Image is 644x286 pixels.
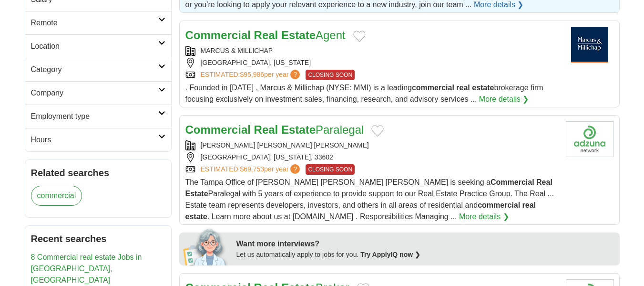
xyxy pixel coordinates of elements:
[25,58,171,81] a: Category
[240,71,264,78] span: $95,986
[185,178,554,221] span: The Tampa Office of [PERSON_NAME] [PERSON_NAME] [PERSON_NAME] is seeking a Paralegal with 5 years...
[254,123,278,136] strong: Real
[566,27,613,63] img: Marcus and Millichap logo
[371,125,384,137] button: Add to favorite jobs
[185,84,543,103] span: . Founded in [DATE] , Marcus & Millichap (NYSE: MMI) is a leading brokerage firm focusing exclusi...
[240,165,264,173] span: $69,753
[281,123,316,136] strong: Estate
[281,29,316,42] strong: Estate
[183,227,229,265] img: apply-iq-scientist.png
[185,212,207,221] strong: estate
[185,123,251,136] strong: Commercial
[566,121,613,157] img: Company logo
[201,164,302,175] a: ESTIMATED:$69,753per year?
[353,31,366,42] button: Add to favorite jobs
[201,70,302,80] a: ESTIMATED:$95,986per year?
[236,250,614,260] div: Let us automatically apply to jobs for you.
[536,178,552,186] strong: Real
[25,34,171,58] a: Location
[25,81,171,105] a: Company
[459,211,509,222] a: More details ❯
[201,47,273,54] a: MARCUS & MILLICHAP
[290,164,300,174] span: ?
[306,164,355,175] span: CLOSING SOON
[31,17,158,29] h2: Remote
[360,251,420,258] a: Try ApplyIQ now ❯
[306,70,355,80] span: CLOSING SOON
[31,64,158,75] h2: Category
[479,94,529,105] a: More details ❯
[31,253,142,284] a: 8 Commercial real estate Jobs in [GEOGRAPHIC_DATA], [GEOGRAPHIC_DATA]
[522,201,536,209] strong: real
[185,29,251,42] strong: Commercial
[185,29,346,42] a: Commercial Real EstateAgent
[254,29,278,42] strong: Real
[31,41,158,52] h2: Location
[185,190,208,198] strong: Estate
[236,238,614,250] div: Want more interviews?
[290,70,300,79] span: ?
[412,84,454,92] strong: commercial
[185,140,558,150] div: [PERSON_NAME] [PERSON_NAME] [PERSON_NAME]
[31,134,158,146] h2: Hours
[31,166,165,180] h2: Related searches
[25,128,171,151] a: Hours
[185,123,364,136] a: Commercial Real EstateParalegal
[456,84,470,92] strong: real
[472,84,494,92] strong: estate
[31,111,158,122] h2: Employment type
[31,87,158,99] h2: Company
[31,232,165,246] h2: Recent searches
[491,178,534,186] strong: Commercial
[25,105,171,128] a: Employment type
[185,152,558,162] div: [GEOGRAPHIC_DATA], [US_STATE], 33602
[185,58,558,68] div: [GEOGRAPHIC_DATA], [US_STATE]
[25,11,171,34] a: Remote
[478,201,520,209] strong: commercial
[31,186,82,206] a: commercial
